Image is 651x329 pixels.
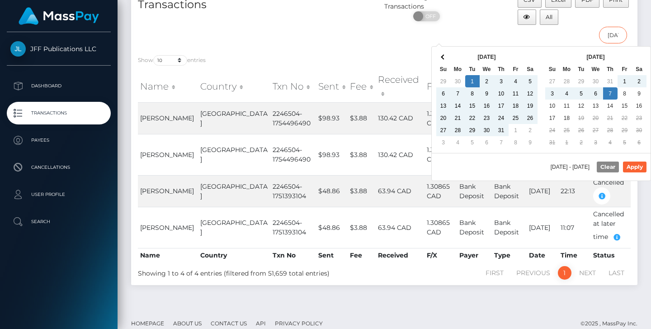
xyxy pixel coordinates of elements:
td: 11:07 [558,207,591,248]
td: 24 [545,124,560,136]
th: Su [545,63,560,75]
th: [DATE] [560,51,632,63]
p: User Profile [10,188,107,201]
button: All [540,10,559,25]
td: 18 [509,100,523,112]
a: Transactions [7,102,111,124]
th: Country [198,248,270,262]
td: 11 [509,87,523,100]
th: Sent: activate to sort column ascending [316,71,348,103]
p: Transactions [10,106,107,120]
th: Payer [457,248,492,262]
td: 3 [545,87,560,100]
th: F/X: activate to sort column ascending [425,71,458,103]
td: 2 [523,124,538,136]
td: 31 [545,136,560,148]
td: 10 [494,87,509,100]
button: Apply [623,162,646,172]
td: [DATE] [527,175,559,207]
td: 1 [509,124,523,136]
span: [PERSON_NAME] [140,187,194,195]
span: [PERSON_NAME] [140,224,194,232]
th: Received: activate to sort column ascending [376,71,425,103]
th: We [480,63,494,75]
td: 130.42 CAD [376,134,425,175]
td: $3.88 [348,134,375,175]
th: Txn No: activate to sort column ascending [270,71,316,103]
td: 4 [509,75,523,87]
td: [GEOGRAPHIC_DATA] [198,207,270,248]
td: 26 [574,124,589,136]
td: 23 [480,112,494,124]
th: Name [138,248,198,262]
td: 63.94 CAD [376,207,425,248]
span: [DATE] - [DATE] [551,164,593,170]
td: 30 [451,75,465,87]
td: $3.88 [348,207,375,248]
td: 8 [465,87,480,100]
input: Date filter [599,27,627,43]
a: Cancellations [7,156,111,179]
td: 25 [560,124,574,136]
td: 2 [480,75,494,87]
td: 21 [451,112,465,124]
td: 30 [632,124,646,136]
label: Show entries [138,55,206,66]
td: $98.93 [316,134,348,175]
td: 7 [603,87,618,100]
td: 15 [618,100,632,112]
th: Status [591,248,631,262]
td: 6 [632,136,646,148]
td: 27 [589,124,603,136]
p: Search [10,215,107,229]
th: Th [603,63,618,75]
td: 18 [560,112,574,124]
td: 8 [618,87,632,100]
th: Name: activate to sort column ascending [138,71,198,103]
td: 24 [494,112,509,124]
td: 31 [494,124,509,136]
td: 1 [618,75,632,87]
td: 29 [436,75,451,87]
td: 16 [632,100,646,112]
td: 22 [465,112,480,124]
td: 1 [560,136,574,148]
span: [PERSON_NAME] [140,114,194,122]
th: Type [492,248,526,262]
a: Payees [7,129,111,152]
span: Bank Deposit [459,219,484,236]
td: 5 [523,75,538,87]
td: 2246504-1751393104 [270,175,316,207]
td: Cancelled at later time [591,207,631,248]
span: [PERSON_NAME] [140,151,194,159]
td: Bank Deposit [492,175,526,207]
td: 27 [545,75,560,87]
td: 6 [480,136,494,148]
th: Sa [632,63,646,75]
button: Clear [597,162,619,172]
th: [DATE] [451,51,523,63]
td: $98.93 [316,102,348,134]
td: [GEOGRAPHIC_DATA] [198,175,270,207]
td: 22:13 [558,175,591,207]
td: 20 [436,112,451,124]
td: $3.88 [348,102,375,134]
th: Time [558,248,591,262]
td: 9 [523,136,538,148]
td: 14 [603,100,618,112]
select: Showentries [153,55,187,66]
td: 25 [509,112,523,124]
td: 6 [589,87,603,100]
td: 63.94 CAD [376,175,425,207]
a: 1 [558,266,571,280]
td: 28 [451,124,465,136]
td: 8 [509,136,523,148]
th: Sa [523,63,538,75]
th: Tu [465,63,480,75]
td: 3 [436,136,451,148]
p: Payees [10,134,107,147]
td: 6 [436,87,451,100]
td: 2 [632,75,646,87]
td: 7 [494,136,509,148]
td: 10 [545,100,560,112]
